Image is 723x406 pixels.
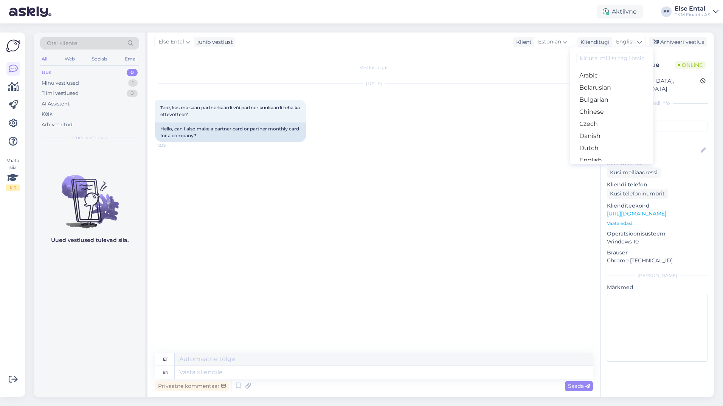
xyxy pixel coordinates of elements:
[570,94,653,106] a: Bulgarian
[42,110,53,118] div: Kõik
[90,54,109,64] div: Socials
[42,121,73,129] div: Arhiveeritud
[607,167,661,178] div: Küsi meiliaadressi
[34,161,145,229] img: No chats
[607,160,708,167] p: Kliendi email
[607,230,708,238] p: Operatsioonisüsteem
[607,210,666,217] a: [URL][DOMAIN_NAME]
[6,39,20,53] img: Askly Logo
[607,135,708,143] p: Kliendi nimi
[661,6,672,17] div: EE
[157,143,186,148] span: 12:19
[6,157,20,191] div: Vaata siia
[607,146,699,155] input: Lisa nimi
[570,154,653,166] a: English
[570,142,653,154] a: Dutch
[42,69,51,76] div: Uus
[158,38,184,46] span: Else Ental
[675,6,710,12] div: Else Ental
[42,100,70,108] div: AI Assistent
[63,54,76,64] div: Web
[607,220,708,227] p: Vaata edasi ...
[160,105,301,117] span: Tere, kas ma saan partnerkaardi või partner kuukaardi teha ka ettevõttele?
[577,38,610,46] div: Klienditugi
[607,121,708,132] input: Lisa tag
[163,353,168,366] div: et
[607,111,708,119] p: Kliendi tag'id
[607,257,708,265] p: Chrome [TECHNICAL_ID]
[616,38,636,46] span: English
[570,118,653,130] a: Czech
[513,38,532,46] div: Klient
[47,39,77,47] span: Otsi kliente
[570,106,653,118] a: Chinese
[607,189,668,199] div: Küsi telefoninumbrit
[72,134,107,141] span: Uued vestlused
[155,64,593,71] div: Vestlus algas
[570,130,653,142] a: Danish
[155,80,593,87] div: [DATE]
[42,90,79,97] div: Tiimi vestlused
[607,284,708,291] p: Märkmed
[194,38,233,46] div: juhib vestlust
[40,54,49,64] div: All
[576,53,647,64] input: Kirjuta, millist tag'i otsid
[127,90,138,97] div: 0
[163,366,169,379] div: en
[597,5,643,19] div: Aktiivne
[42,79,79,87] div: Minu vestlused
[155,381,229,391] div: Privaatne kommentaar
[538,38,561,46] span: Estonian
[127,69,138,76] div: 0
[128,79,138,87] div: 1
[6,184,20,191] div: 1 / 3
[675,61,706,69] span: Online
[570,82,653,94] a: Belarusian
[570,70,653,82] a: Arabic
[675,12,710,18] div: TKM Finants AS
[649,37,707,47] div: Arhiveeri vestlus
[51,236,129,244] p: Uued vestlused tulevad siia.
[607,100,708,107] div: Kliendi info
[607,181,708,189] p: Kliendi telefon
[607,272,708,279] div: [PERSON_NAME]
[675,6,718,18] a: Else EntalTKM Finants AS
[607,238,708,246] p: Windows 10
[123,54,139,64] div: Email
[607,249,708,257] p: Brauser
[568,383,590,389] span: Saada
[607,202,708,210] p: Klienditeekond
[155,122,306,142] div: Hello, can I also make a partner card or partner monthly card for a company?
[609,77,700,93] div: [GEOGRAPHIC_DATA], [GEOGRAPHIC_DATA]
